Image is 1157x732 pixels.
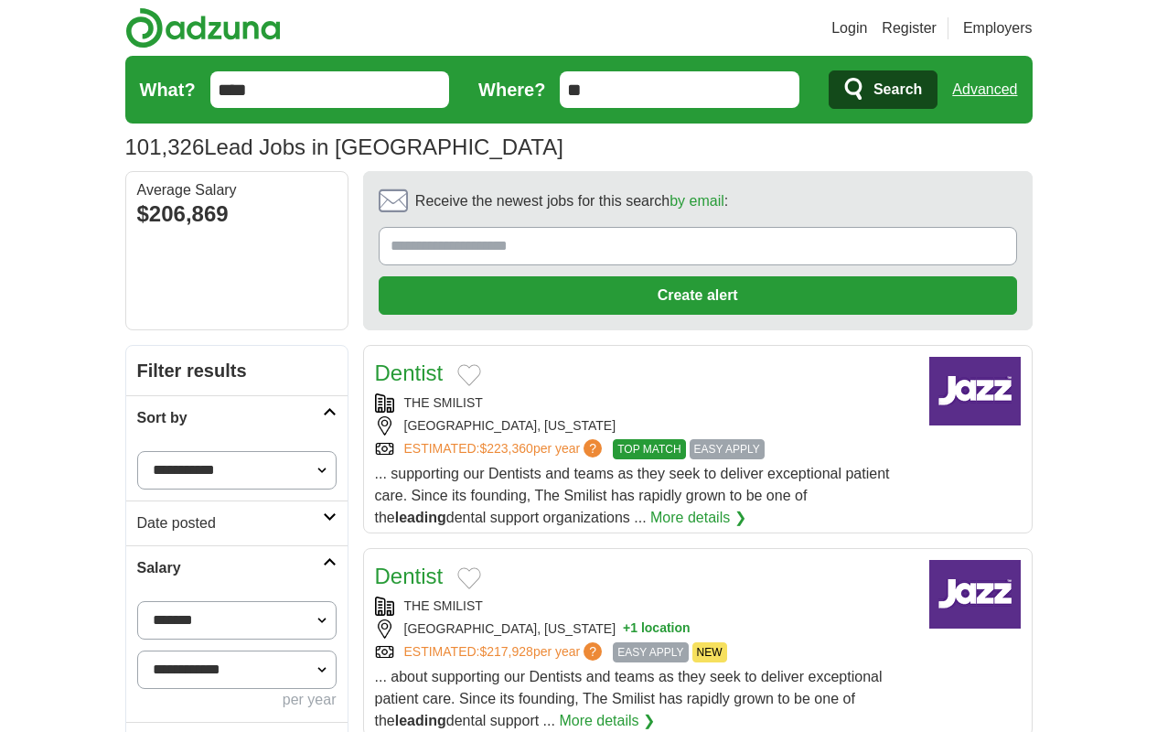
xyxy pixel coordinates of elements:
a: ESTIMATED:$217,928per year? [404,642,606,662]
div: THE SMILIST [375,597,915,616]
button: Create alert [379,276,1017,315]
a: Advanced [952,71,1017,108]
a: Dentist [375,361,444,385]
span: + [623,619,630,639]
span: Search [873,71,922,108]
div: $206,869 [137,198,337,231]
span: EASY APPLY [690,439,765,459]
span: NEW [692,642,727,662]
div: THE SMILIST [375,393,915,413]
span: Receive the newest jobs for this search : [415,190,728,212]
span: ... supporting our Dentists and teams as they seek to deliver exceptional patient care. Since its... [375,466,890,525]
a: by email [670,193,724,209]
img: Company logo [929,560,1021,629]
a: Employers [963,17,1033,39]
a: Sort by [126,395,348,440]
button: +1 location [623,619,691,639]
h2: Filter results [126,346,348,395]
div: per year [137,689,337,711]
button: Search [829,70,937,109]
h2: Date posted [137,512,323,534]
strong: leading [395,713,446,728]
span: EASY APPLY [613,642,688,662]
a: Dentist [375,564,444,588]
a: Login [831,17,867,39]
label: What? [140,76,196,103]
span: $223,360 [479,441,532,456]
div: [GEOGRAPHIC_DATA], [US_STATE] [375,416,915,436]
button: Add to favorite jobs [457,567,481,589]
h2: Salary [137,557,323,579]
a: More details ❯ [650,507,746,529]
a: ESTIMATED:$223,360per year? [404,439,606,459]
span: ... about supporting our Dentists and teams as they seek to deliver exceptional patient care. Sin... [375,669,883,728]
a: More details ❯ [559,710,655,732]
div: Average Salary [137,183,337,198]
h2: Sort by [137,407,323,429]
h1: Lead Jobs in [GEOGRAPHIC_DATA] [125,135,563,159]
span: ? [584,642,602,661]
span: ? [584,439,602,457]
button: Add to favorite jobs [457,364,481,386]
img: Company logo [929,357,1021,425]
a: Date posted [126,501,348,545]
span: $217,928 [479,644,532,659]
a: Salary [126,545,348,590]
span: TOP MATCH [613,439,685,459]
a: Register [882,17,937,39]
label: Where? [478,76,545,103]
div: [GEOGRAPHIC_DATA], [US_STATE] [375,619,915,639]
img: Adzuna logo [125,7,281,48]
strong: leading [395,510,446,525]
span: 101,326 [125,131,205,164]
